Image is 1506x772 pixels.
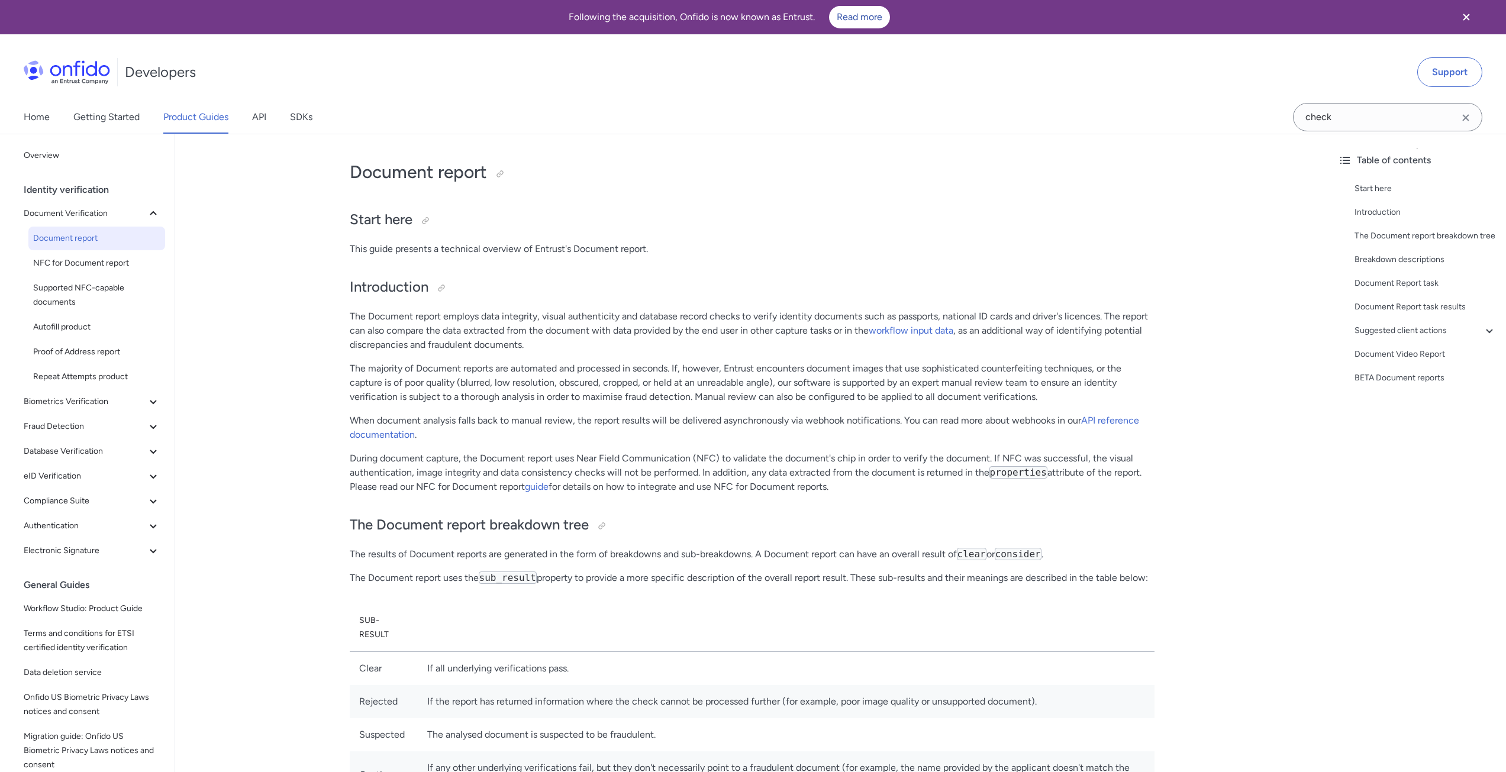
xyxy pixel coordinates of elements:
[418,718,1155,751] td: The analysed document is suspected to be fraudulent.
[19,489,165,513] button: Compliance Suite
[24,60,110,84] img: Onfido Logo
[33,345,160,359] span: Proof of Address report
[19,202,165,225] button: Document Verification
[350,277,1155,298] h2: Introduction
[1355,276,1497,290] a: Document Report task
[24,729,160,772] span: Migration guide: Onfido US Biometric Privacy Laws notices and consent
[19,514,165,538] button: Authentication
[24,419,146,434] span: Fraud Detection
[28,227,165,250] a: Document report
[252,101,266,134] a: API
[24,626,160,655] span: Terms and conditions for ETSI certified identity verification
[33,320,160,334] span: Autofill product
[19,415,165,438] button: Fraud Detection
[829,6,890,28] a: Read more
[1355,324,1497,338] a: Suggested client actions
[19,390,165,414] button: Biometrics Verification
[24,494,146,508] span: Compliance Suite
[163,101,228,134] a: Product Guides
[24,101,50,134] a: Home
[33,281,160,309] span: Supported NFC-capable documents
[24,469,146,483] span: eID Verification
[989,466,1047,479] code: properties
[1355,253,1497,267] a: Breakdown descriptions
[19,539,165,563] button: Electronic Signature
[1355,205,1497,219] a: Introduction
[995,548,1041,560] code: consider
[350,415,1139,440] a: API reference documentation
[19,686,165,723] a: Onfido US Biometric Privacy Laws notices and consent
[1355,347,1497,361] a: Document Video Report
[28,340,165,364] a: Proof of Address report
[24,519,146,533] span: Authentication
[1355,182,1497,196] a: Start here
[350,361,1155,404] p: The majority of Document reports are automated and processed in seconds. If, however, Entrust enc...
[290,101,312,134] a: SDKs
[24,395,146,409] span: Biometrics Verification
[24,148,160,163] span: Overview
[350,604,418,652] th: Sub-result
[24,178,170,202] div: Identity verification
[24,602,160,616] span: Workflow Studio: Product Guide
[350,309,1155,352] p: The Document report employs data integrity, visual authenticity and database record checks to ver...
[350,651,418,685] td: Clear
[125,63,196,82] h1: Developers
[350,451,1155,494] p: During document capture, the Document report uses Near Field Communication (NFC) to validate the ...
[24,573,170,597] div: General Guides
[19,144,165,167] a: Overview
[869,325,953,336] a: workflow input data
[28,251,165,275] a: NFC for Document report
[19,597,165,621] a: Workflow Studio: Product Guide
[24,206,146,221] span: Document Verification
[1355,300,1497,314] a: Document Report task results
[350,547,1155,561] p: The results of Document reports are generated in the form of breakdowns and sub-breakdowns. A Doc...
[350,718,418,751] td: Suspected
[1459,111,1473,125] svg: Clear search field button
[24,444,146,458] span: Database Verification
[1293,103,1482,131] input: Onfido search input field
[1417,57,1482,87] a: Support
[33,231,160,246] span: Document report
[1355,371,1497,385] a: BETA Document reports
[28,365,165,389] a: Repeat Attempts product
[1444,2,1488,32] button: Close banner
[350,242,1155,256] p: This guide presents a technical overview of Entrust's Document report.
[24,690,160,719] span: Onfido US Biometric Privacy Laws notices and consent
[24,666,160,680] span: Data deletion service
[14,6,1444,28] div: Following the acquisition, Onfido is now known as Entrust.
[350,210,1155,230] h2: Start here
[19,661,165,684] a: Data deletion service
[350,515,1155,535] h2: The Document report breakdown tree
[33,256,160,270] span: NFC for Document report
[33,370,160,384] span: Repeat Attempts product
[350,414,1155,442] p: When document analysis falls back to manual review, the report results will be delivered asynchro...
[28,276,165,314] a: Supported NFC-capable documents
[19,440,165,463] button: Database Verification
[525,481,549,492] a: guide
[418,651,1155,685] td: If all underlying verifications pass.
[1355,229,1497,243] a: The Document report breakdown tree
[957,548,986,560] code: clear
[1459,10,1473,24] svg: Close banner
[350,685,418,718] td: Rejected
[19,464,165,488] button: eID Verification
[479,571,537,584] code: sub_result
[350,160,1155,184] h1: Document report
[24,544,146,558] span: Electronic Signature
[350,571,1155,585] p: The Document report uses the property to provide a more specific description of the overall repor...
[73,101,140,134] a: Getting Started
[19,622,165,660] a: Terms and conditions for ETSI certified identity verification
[28,315,165,339] a: Autofill product
[1338,153,1497,167] div: Table of contents
[418,685,1155,718] td: If the report has returned information where the check cannot be processed further (for example, ...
